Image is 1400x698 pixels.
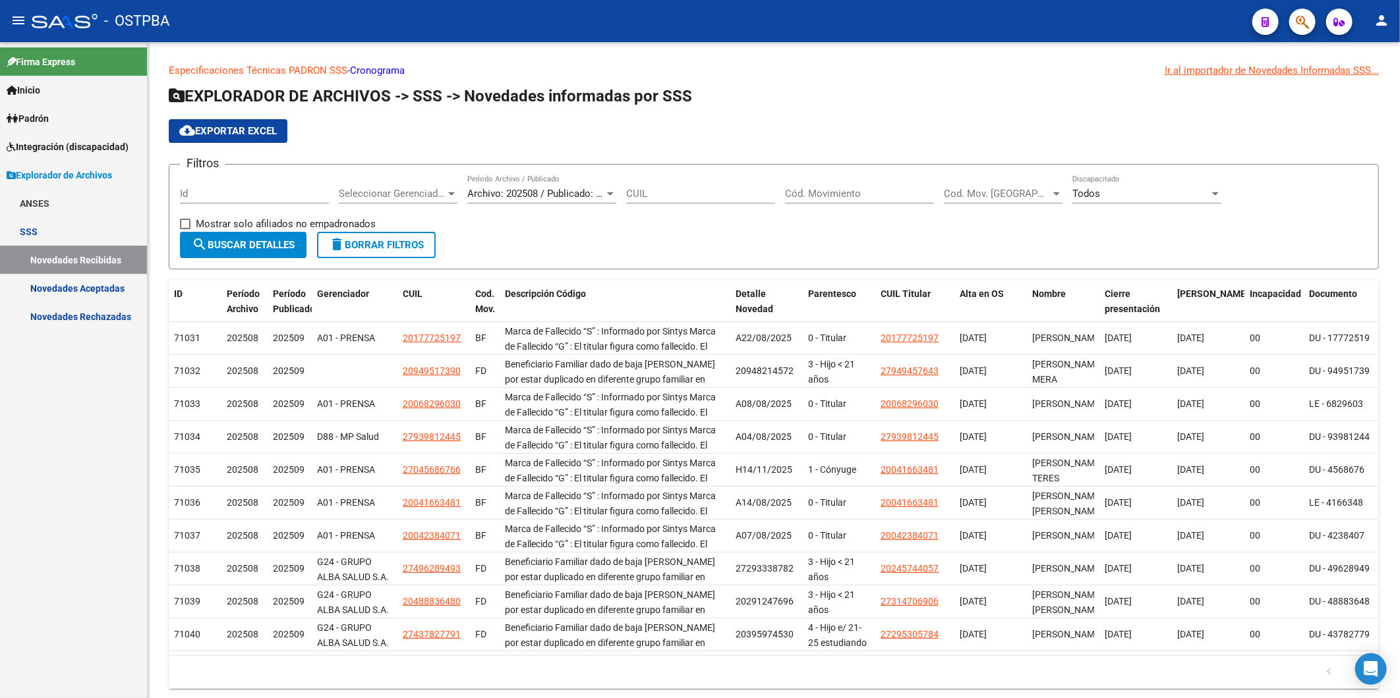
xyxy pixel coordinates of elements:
[174,288,183,299] span: ID
[403,596,461,606] span: 20488836480
[174,629,200,639] span: 71040
[227,431,258,442] span: 202508
[403,333,461,343] span: 20177725197
[960,629,987,639] span: [DATE]
[227,530,258,541] span: 202508
[881,530,939,541] span: 20042384071
[1105,365,1132,376] span: [DATE]
[1032,629,1103,639] span: [PERSON_NAME]
[1250,495,1298,510] div: 00
[1177,629,1204,639] span: [DATE]
[475,431,486,442] span: BF
[475,497,486,508] span: BF
[317,530,375,541] span: A01 - PRENSA
[475,365,486,376] span: FD
[317,333,375,343] span: A01 - PRENSA
[1027,280,1099,338] datatable-header-cell: Nombre
[350,65,405,76] a: Cronograma
[1250,429,1298,444] div: 00
[227,365,258,376] span: 202508
[1032,491,1103,516] span: [PERSON_NAME] [PERSON_NAME]
[808,497,846,508] span: 0 - Titular
[403,497,461,508] span: 20041663481
[317,622,389,648] span: G24 - GRUPO ALBA SALUD S.A.
[227,497,258,508] span: 202508
[960,398,987,409] span: [DATE]
[273,431,305,442] span: 202509
[736,563,794,574] span: 27293338782
[736,398,792,409] span: A08/08/2025
[475,398,486,409] span: BF
[227,288,260,314] span: Período Archivo
[1250,462,1298,477] div: 00
[1177,530,1204,541] span: [DATE]
[881,497,939,508] span: 20041663481
[808,398,846,409] span: 0 - Titular
[808,431,846,442] span: 0 - Titular
[505,392,723,627] span: Marca de Fallecido “S” : Informado por Sintys Marca de Fallecido “G” : El titular figura como fal...
[1105,596,1132,606] span: [DATE]
[317,589,389,615] span: G24 - GRUPO ALBA SALUD S.A.
[1177,563,1204,574] span: [DATE]
[960,563,987,574] span: [DATE]
[317,464,375,475] span: A01 - PRENSA
[7,140,129,154] span: Integración (discapacidad)
[1105,464,1132,475] span: [DATE]
[736,464,792,475] span: H14/11/2025
[1309,464,1364,475] span: DU - 4568676
[397,280,470,338] datatable-header-cell: CUIL
[470,280,500,338] datatable-header-cell: Cod. Mov.
[505,425,723,660] span: Marca de Fallecido “S” : Informado por Sintys Marca de Fallecido “G” : El titular figura como fal...
[403,530,461,541] span: 20042384071
[179,125,277,137] span: Exportar EXCEL
[273,398,305,409] span: 202509
[500,280,730,338] datatable-header-cell: Descripción Código
[1105,563,1132,574] span: [DATE]
[7,83,40,97] span: Inicio
[227,333,258,343] span: 202508
[1105,530,1132,541] span: [DATE]
[1177,288,1251,299] span: [PERSON_NAME].
[403,629,461,639] span: 27437827791
[1032,589,1103,615] span: [PERSON_NAME] [PERSON_NAME]
[169,280,221,338] datatable-header-cell: ID
[1099,280,1172,338] datatable-header-cell: Cierre presentación
[1250,561,1298,576] div: 00
[169,119,287,143] button: Exportar EXCEL
[174,563,200,574] span: 71038
[174,431,200,442] span: 71034
[808,359,855,385] span: 3 - Hijo < 21 años
[403,398,461,409] span: 20068296030
[196,216,376,232] span: Mostrar solo afiliados no empadronados
[7,168,112,182] span: Explorador de Archivos
[475,288,495,314] span: Cod. Mov.
[179,122,195,138] mat-icon: cloud_download
[467,188,627,200] span: Archivo: 202508 / Publicado: 202509
[180,154,225,173] h3: Filtros
[881,563,939,574] span: 20245744057
[505,326,723,561] span: Marca de Fallecido “S” : Informado por Sintys Marca de Fallecido “G” : El titular figura como fal...
[317,288,369,299] span: Gerenciador
[475,464,486,475] span: BF
[1032,359,1103,400] span: [PERSON_NAME] MERA [PERSON_NAME]
[808,530,846,541] span: 0 - Titular
[960,497,987,508] span: [DATE]
[273,464,305,475] span: 202509
[1177,333,1204,343] span: [DATE]
[505,458,723,693] span: Marca de Fallecido “S” : Informado por Sintys Marca de Fallecido “G” : El titular figura como fal...
[808,333,846,343] span: 0 - Titular
[1177,497,1204,508] span: [DATE]
[1309,431,1370,442] span: DU - 93981244
[403,563,461,574] span: 27496289493
[329,239,424,251] span: Borrar Filtros
[273,497,305,508] span: 202509
[881,629,939,639] span: 27295305784
[808,288,856,299] span: Parentesco
[730,280,803,338] datatable-header-cell: Detalle Novedad
[180,232,306,258] button: Buscar Detalles
[192,236,208,252] mat-icon: search
[960,333,987,343] span: [DATE]
[317,431,379,442] span: D88 - MP Salud
[881,398,939,409] span: 20068296030
[808,464,856,475] span: 1 - Cónyuge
